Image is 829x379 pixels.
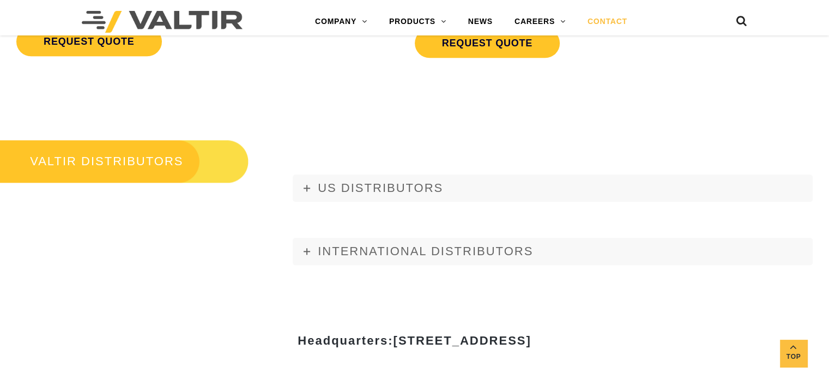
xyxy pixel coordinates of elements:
[378,11,457,33] a: PRODUCTS
[318,244,533,258] span: INTERNATIONAL DISTRIBUTORS
[293,175,813,202] a: US DISTRIBUTORS
[293,238,813,265] a: INTERNATIONAL DISTRIBUTORS
[82,11,243,33] img: Valtir
[577,11,638,33] a: CONTACT
[780,340,807,367] a: Top
[393,334,531,347] span: [STREET_ADDRESS]
[318,181,443,195] span: US DISTRIBUTORS
[504,11,577,33] a: CAREERS
[457,11,504,33] a: NEWS
[304,11,378,33] a: COMPANY
[415,28,560,58] a: REQUEST QUOTE
[16,27,161,56] a: REQUEST QUOTE
[780,351,807,363] span: Top
[298,334,531,347] strong: Headquarters:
